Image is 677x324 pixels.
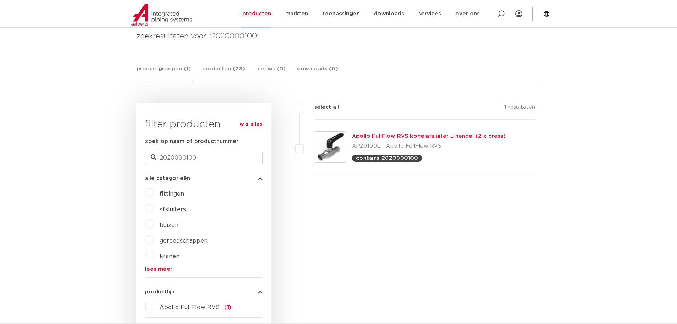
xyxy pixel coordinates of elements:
[145,152,263,164] input: zoeken
[145,176,190,181] span: alle categorieën
[160,207,186,212] a: afsluiters
[504,103,535,114] p: 1 resultaten
[160,191,184,197] a: fittingen
[136,65,191,80] a: productgroepen (1)
[303,103,339,112] label: select all
[160,254,179,259] a: kranen
[356,155,418,161] p: contains 2020000100
[145,289,174,294] span: productlijn
[352,140,506,152] p: AP20100L | Apollo FullFlow RVS
[145,137,238,146] label: zoek op naam of productnummer
[136,31,541,42] h4: zoekresultaten voor: '2020000100'
[145,176,263,181] button: alle categorieën
[160,222,178,228] a: buizen
[256,65,286,80] a: nieuws (0)
[160,304,220,310] span: Apollo FullFlow RVS
[145,289,263,294] button: productlijn
[202,65,245,80] a: producten (28)
[145,266,263,272] a: lees meer
[297,65,338,80] a: downloads (0)
[160,238,208,244] a: gereedschappen
[145,117,263,132] h3: filter producten
[240,120,263,129] a: wis alles
[352,133,506,139] a: Apollo FullFlow RVS kogelafsluiter L-hendel (2 x press)
[315,132,346,162] img: Thumbnail for Apollo FullFlow RVS kogelafsluiter L-hendel (2 x press)
[224,304,231,310] span: (1)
